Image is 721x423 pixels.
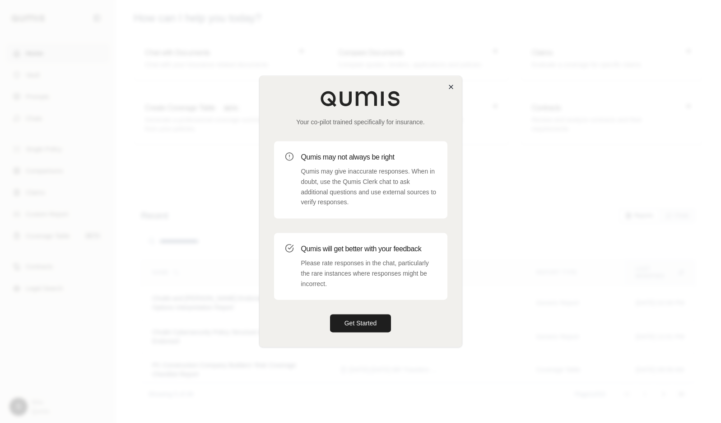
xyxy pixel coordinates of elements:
h3: Qumis will get better with your feedback [301,244,437,254]
img: Qumis Logo [320,90,401,107]
button: Get Started [330,315,391,333]
p: Your co-pilot trained specifically for insurance. [274,117,447,127]
p: Qumis may give inaccurate responses. When in doubt, use the Qumis Clerk chat to ask additional qu... [301,166,437,207]
h3: Qumis may not always be right [301,152,437,163]
p: Please rate responses in the chat, particularly the rare instances where responses might be incor... [301,258,437,289]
